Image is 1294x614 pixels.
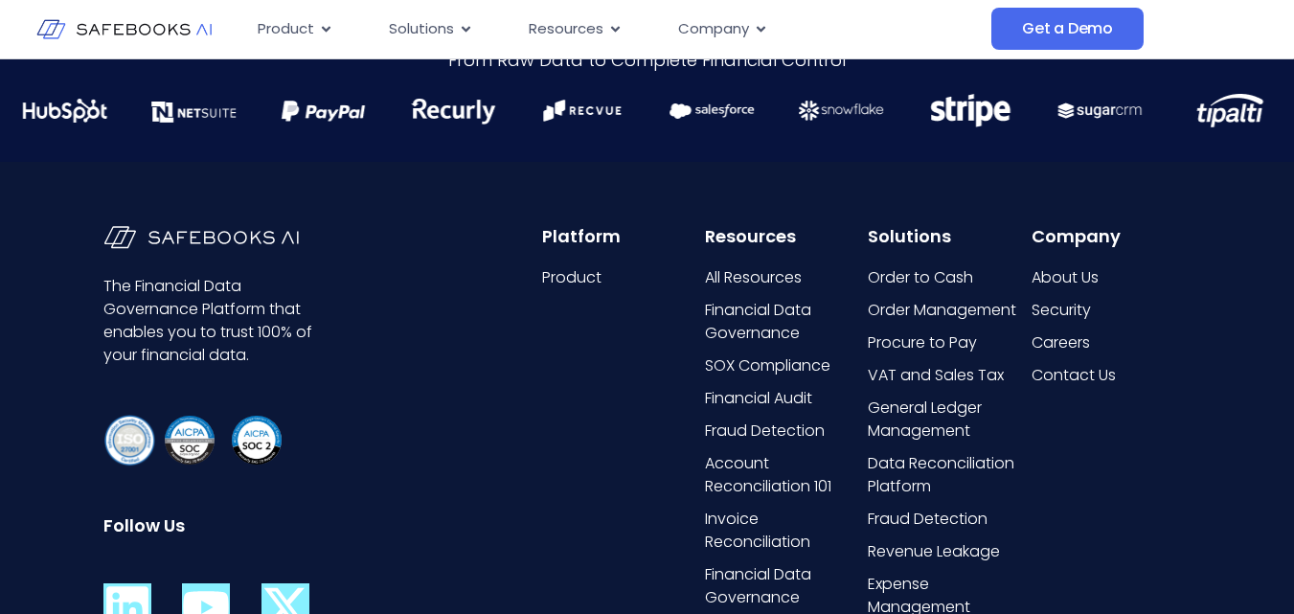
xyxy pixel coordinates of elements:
[1022,19,1113,38] span: Get a Demo
[868,331,977,354] span: Procure to Pay
[542,266,602,289] span: Product
[152,94,237,127] img: Financial Data Governance 16
[705,508,864,554] a: Invoice Reconciliation
[1032,364,1191,387] a: Contact Us
[1032,266,1099,289] span: About Us
[1032,266,1191,289] a: About Us
[705,387,812,410] span: Financial Audit
[1032,226,1191,247] h6: Company
[868,540,1027,563] a: Revenue Leakage
[539,94,624,126] img: Financial Data Governance 19
[103,275,321,367] p: The Financial Data Governance Platform that enables you to trust 100% of your financial data.
[282,94,366,127] img: Financial Data Governance 17
[705,452,864,498] a: Account Reconciliation 101
[868,397,1027,443] a: General Ledger Management
[542,226,701,247] h6: Platform
[258,18,314,40] span: Product
[868,226,1027,247] h6: Solutions
[868,508,1027,531] a: Fraud Detection
[678,18,749,40] span: Company
[542,266,701,289] a: Product
[388,94,517,133] div: 12 / 21
[1032,299,1191,322] a: Security
[411,94,495,127] img: Financial Data Governance 18
[705,226,864,247] h6: Resources
[705,387,864,410] a: Financial Audit
[705,299,864,345] a: Financial Data Governance
[1057,102,1142,119] img: Financial Data Governance 23
[529,18,603,40] span: Resources
[799,94,883,127] img: Financial Data Governance 21
[1032,364,1116,387] span: Contact Us
[868,266,1027,289] a: Order to Cash
[868,364,1027,387] a: VAT and Sales Tax
[1035,102,1165,125] div: 17 / 21
[868,266,973,289] span: Order to Cash
[647,94,776,133] div: 14 / 21
[868,299,1016,322] span: Order Management
[389,18,454,40] span: Solutions
[1032,331,1191,354] a: Careers
[868,364,1004,387] span: VAT and Sales Tax
[928,94,1012,127] img: Financial Data Governance 22
[705,420,825,443] span: Fraud Detection
[705,354,864,377] a: SOX Compliance
[242,11,991,48] div: Menu Toggle
[868,452,1027,498] a: Data Reconciliation Platform
[1187,94,1271,127] img: Financial Data Governance 24
[103,515,321,536] h6: Follow Us
[776,94,905,133] div: 15 / 21
[868,508,988,531] span: Fraud Detection
[868,299,1027,322] a: Order Management
[705,266,802,289] span: All Resources
[670,94,754,127] img: Financial Data Governance 20
[22,99,107,123] img: Financial Data Governance 15
[705,354,830,377] span: SOX Compliance
[129,94,259,133] div: 10 / 21
[1032,299,1091,322] span: Security
[242,11,991,48] nav: Menu
[705,420,864,443] a: Fraud Detection
[906,94,1035,133] div: 16 / 21
[868,540,1000,563] span: Revenue Leakage
[705,266,864,289] a: All Resources
[991,8,1144,50] a: Get a Demo
[259,94,388,133] div: 11 / 21
[1032,331,1090,354] span: Careers
[1165,94,1294,133] div: 18 / 21
[517,94,647,132] div: 13 / 21
[868,331,1027,354] a: Procure to Pay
